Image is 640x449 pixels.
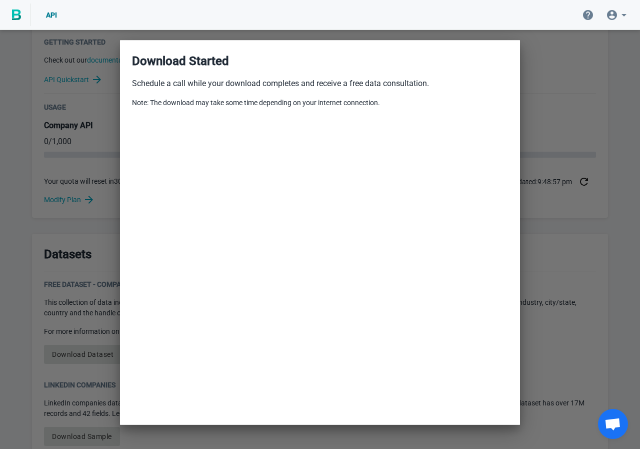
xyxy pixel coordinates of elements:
[132,53,508,70] h3: Download Started
[132,98,508,108] p: Note: The download may take some time depending on your internet connection.
[598,409,628,439] a: Open chat
[12,10,21,21] img: BigPicture.io
[132,78,508,90] p: Schedule a call while your download completes and receive a free data consultation.
[46,11,57,19] span: API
